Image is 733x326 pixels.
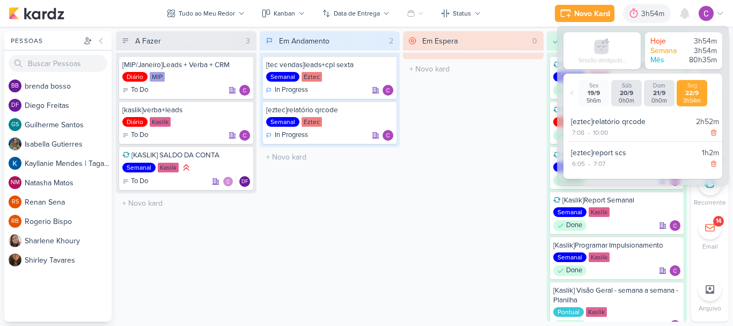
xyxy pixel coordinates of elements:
[553,85,587,96] div: Done
[385,35,398,47] div: 2
[122,72,148,82] div: Diário
[679,97,705,104] div: 3h54m
[239,85,250,96] div: Responsável: Carlos Lima
[122,176,148,187] div: To Do
[122,60,250,70] div: [MIP/Janeiro]Leads + Verba + CRM
[592,159,606,169] div: 7:07
[553,130,587,141] div: Done
[696,116,719,127] div: 2h52m
[383,85,393,96] div: Responsável: Carlos Lima
[25,177,112,189] div: N a t a s h a M a t o s
[613,82,640,89] div: Sáb
[262,149,398,165] input: + Novo kard
[239,176,250,187] div: Responsável: Diego Freitas
[239,130,250,141] div: Responsável: Carlos Lima
[122,163,156,172] div: Semanal
[670,265,680,276] img: Carlos Lima
[135,35,161,47] div: A Fazer
[9,157,21,170] img: Kayllanie Mendes | Tagawa
[553,307,584,317] div: Pontual
[122,150,250,160] div: [KASLIK] SALDO DA CONTA
[266,117,299,127] div: Semanal
[422,35,458,47] div: Em Espera
[383,85,393,96] img: Carlos Lima
[650,46,683,56] div: Semana
[528,35,541,47] div: 0
[679,89,705,97] div: 22/9
[9,55,107,72] input: Buscar Pessoas
[239,176,250,187] div: Diego Freitas
[553,195,681,205] div: [Kaslik]Report Semanal
[571,116,692,127] div: [eztec]relatório qrcode
[150,117,171,127] div: Kaslik
[586,159,592,169] div: -
[553,241,681,250] div: [Kaslik]Programar Impulsionamento
[181,162,192,173] div: Prioridade Alta
[25,255,112,266] div: S h i r l e y T a v a r e s
[571,128,585,137] div: 7:08
[9,99,21,112] div: Diego Freitas
[223,176,233,187] img: Carlos Lima
[646,82,672,89] div: Dom
[702,147,719,158] div: 1h2m
[9,253,21,266] img: Shirley Tavares
[646,97,672,104] div: 0h0m
[553,175,587,186] div: Done
[383,130,393,141] div: Responsável: Carlos Lima
[9,118,21,131] div: Guilherme Santos
[670,220,680,231] img: Carlos Lima
[25,216,112,227] div: R o g e r i o B i s p o
[131,85,148,96] p: To Do
[670,265,680,276] div: Responsável: Carlos Lima
[589,207,610,217] div: Kaslik
[553,60,681,70] div: [Kaslik] Resultados Impulsionamento
[553,286,681,305] div: [Kaslik] Visão Geral - semana a semana - Planilha
[553,252,587,262] div: Semanal
[275,130,308,141] p: In Progress
[571,159,586,169] div: 6:05
[11,103,19,108] p: DF
[581,82,607,89] div: Sex
[150,72,165,82] div: MIP
[11,219,19,224] p: RB
[12,199,19,205] p: RS
[581,89,607,97] div: 19/9
[646,89,672,97] div: 21/9
[158,163,179,172] div: Kaslik
[302,117,322,127] div: Eztec
[25,158,112,169] div: K a y l l a n i e M e n d e s | T a g a w a
[25,119,112,131] div: G u i l h e r m e S a n t o s
[553,265,587,276] div: Done
[553,72,587,82] div: Semanal
[613,97,640,104] div: 0h0m
[578,57,626,64] div: Sessão desligada...
[11,180,20,186] p: NM
[11,83,19,89] p: bb
[685,37,717,46] div: 3h54m
[266,130,308,141] div: In Progress
[9,215,21,228] div: Rogerio Bispo
[650,37,683,46] div: Hoje
[11,122,19,128] p: GS
[241,179,248,185] p: DF
[239,130,250,141] img: Carlos Lima
[118,195,254,211] input: + Novo kard
[566,265,582,276] p: Done
[25,197,112,208] div: R e n a n S e n a
[241,35,254,47] div: 3
[9,36,82,46] div: Pessoas
[9,195,21,208] div: Renan Sena
[553,117,578,127] div: Diário
[574,8,610,19] div: Novo Kard
[613,89,640,97] div: 20/9
[685,46,717,56] div: 3h54m
[9,234,21,247] img: Sharlene Khoury
[25,235,112,247] div: S h a r l e n e K h o u r y
[275,85,308,96] p: In Progress
[553,162,587,172] div: Semanal
[302,72,322,82] div: Eztec
[553,105,681,115] div: [Kaslik] Verba + Leads
[670,220,680,231] div: Responsável: Carlos Lima
[25,81,112,92] div: b r e n d a b o s s o
[585,128,592,137] div: -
